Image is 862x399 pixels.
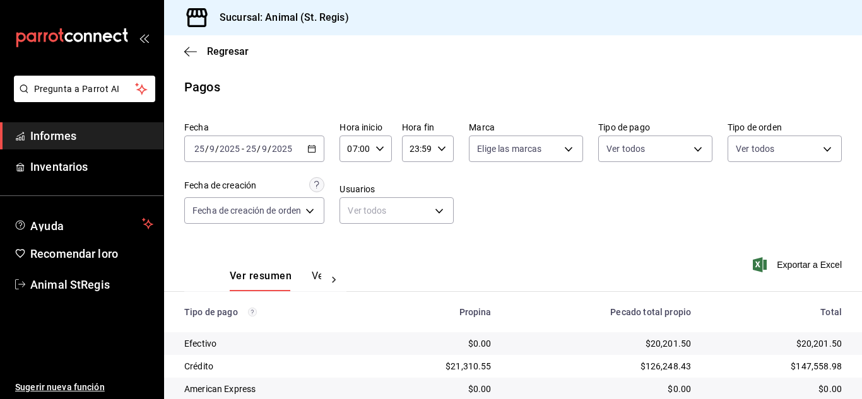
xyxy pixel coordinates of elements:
[820,307,842,317] font: Total
[339,122,382,132] font: Hora inicio
[184,79,220,95] font: Pagos
[348,205,386,216] font: Ver todos
[477,144,541,154] font: Elige las marcas
[215,144,219,154] font: /
[755,257,842,272] button: Exportar a Excel
[468,384,492,394] font: $0.00
[230,269,321,291] div: pestañas de navegación
[668,384,691,394] font: $0.00
[777,260,842,270] font: Exportar a Excel
[184,338,216,349] font: Efectivo
[9,91,155,105] a: Pregunta a Parrot AI
[30,247,118,260] font: Recomendar loro
[312,270,359,282] font: Ver pagos
[207,45,249,57] font: Regresar
[184,45,249,57] button: Regresar
[271,144,293,154] input: ----
[30,219,64,233] font: Ayuda
[30,278,110,291] font: Animal StRegis
[796,338,842,349] font: $20,201.50
[641,361,692,371] font: $126,248.43
[728,122,782,132] font: Tipo de orden
[736,144,774,154] font: Ver todos
[257,144,261,154] font: /
[446,361,492,371] font: $21,310.55
[242,144,244,154] font: -
[606,144,645,154] font: Ver todos
[610,307,691,317] font: Pecado total propio
[268,144,271,154] font: /
[469,122,495,132] font: Marca
[248,308,257,316] svg: Los pagos realizados con Pay y otras terminales son montos brutos.
[30,129,76,142] font: Informes
[598,122,650,132] font: Tipo de pago
[261,144,268,154] input: --
[219,144,240,154] input: ----
[205,144,209,154] font: /
[194,144,205,154] input: --
[468,338,492,349] font: $0.00
[30,160,88,173] font: Inventarios
[184,384,256,394] font: American Express
[459,307,492,317] font: Propina
[791,361,842,371] font: $147,558.98
[209,144,215,154] input: --
[184,361,213,371] font: Crédito
[192,205,301,216] font: Fecha de creación de orden
[646,338,692,349] font: $20,201.50
[184,307,238,317] font: Tipo de pago
[184,180,256,190] font: Fecha de creación
[818,384,842,394] font: $0.00
[220,11,349,23] font: Sucursal: Animal (St. Regis)
[14,76,155,102] button: Pregunta a Parrot AI
[230,270,292,282] font: Ver resumen
[139,33,149,43] button: abrir_cajón_menú
[339,184,375,194] font: Usuarios
[184,122,209,132] font: Fecha
[245,144,257,154] input: --
[15,382,105,392] font: Sugerir nueva función
[34,84,120,94] font: Pregunta a Parrot AI
[402,122,434,132] font: Hora fin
